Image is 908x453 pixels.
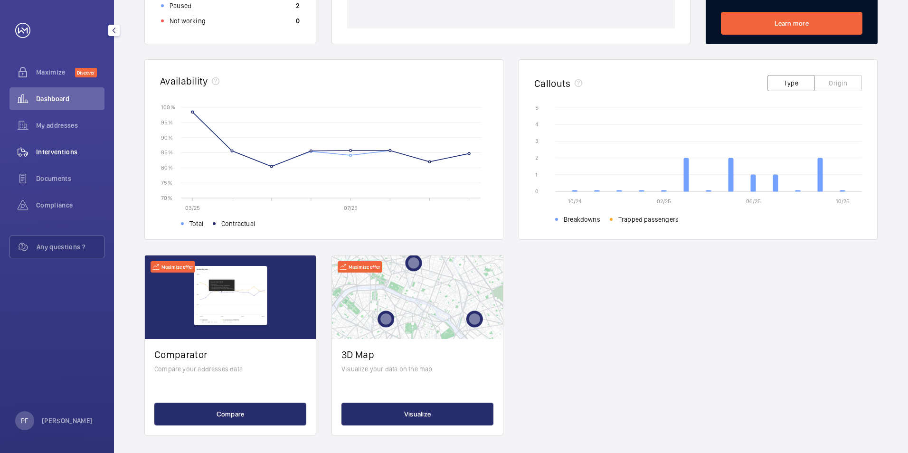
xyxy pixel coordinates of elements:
text: 0 [535,188,539,195]
p: [PERSON_NAME] [42,416,93,425]
h2: Callouts [534,77,571,89]
button: Compare [154,403,306,425]
text: 100 % [161,104,175,110]
text: 5 [535,104,539,111]
span: Documents [36,174,104,183]
text: 3 [535,138,539,144]
text: 02/25 [657,198,671,205]
span: Trapped passengers [618,215,679,224]
text: 03/25 [185,205,200,211]
text: 2 [535,154,538,161]
p: Not working [170,16,206,26]
text: 1 [535,171,538,178]
p: Compare your addresses data [154,364,306,374]
span: My addresses [36,121,104,130]
span: Discover [75,68,97,77]
a: Learn more [721,12,862,35]
text: 75 % [161,179,172,186]
span: Compliance [36,200,104,210]
text: 06/25 [746,198,761,205]
p: Visualize your data on the map [341,364,493,374]
span: Dashboard [36,94,104,104]
h2: 3D Map [341,349,493,360]
text: 10/24 [568,198,582,205]
p: Paused [170,1,191,10]
span: Interventions [36,147,104,157]
button: Visualize [341,403,493,425]
text: 07/25 [344,205,358,211]
span: Total [189,219,203,228]
button: Origin [814,75,862,91]
h2: Availability [160,75,208,87]
text: 70 % [161,194,172,201]
span: Breakdowns [564,215,600,224]
text: 85 % [161,149,173,156]
text: 90 % [161,134,173,141]
text: 95 % [161,119,173,125]
h2: Comparator [154,349,306,360]
p: PF [21,416,28,425]
button: Type [767,75,815,91]
span: Any questions ? [37,242,104,252]
div: Maximize offer [151,261,195,273]
text: 10/25 [836,198,850,205]
text: 80 % [161,164,173,171]
p: 0 [296,16,300,26]
div: Maximize offer [338,261,382,273]
p: 2 [296,1,300,10]
text: 4 [535,121,539,128]
span: Contractual [221,219,255,228]
span: Maximize [36,67,75,77]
